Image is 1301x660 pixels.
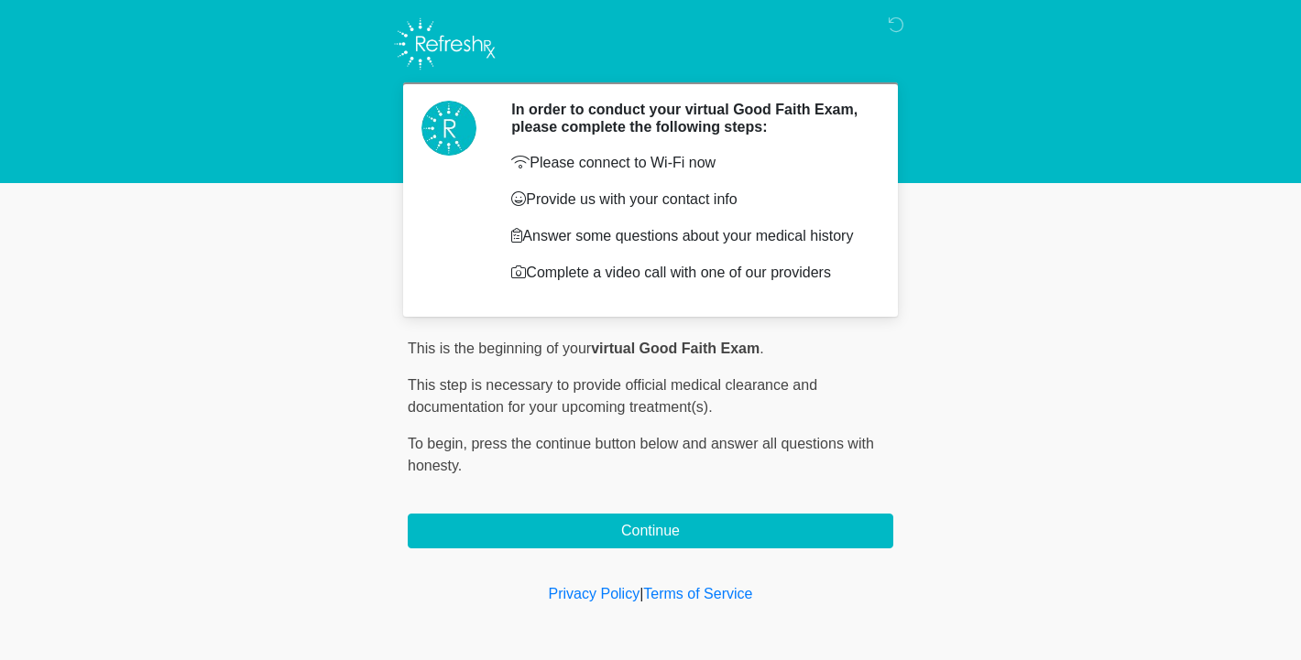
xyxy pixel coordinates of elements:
[408,514,893,548] button: Continue
[408,341,591,356] span: This is the beginning of your
[549,586,640,601] a: Privacy Policy
[643,586,752,601] a: Terms of Service
[511,152,866,174] p: Please connect to Wi-Fi now
[408,377,817,415] span: This step is necessary to provide official medical clearance and documentation for your upcoming ...
[760,341,763,356] span: .
[640,586,643,601] a: |
[389,14,500,74] img: Refresh RX Logo
[511,101,866,135] h2: In order to conduct your virtual Good Faith Exam, please complete the following steps:
[511,225,866,247] p: Answer some questions about your medical history
[591,341,760,356] strong: virtual Good Faith Exam
[408,436,471,451] span: To begin,
[511,262,866,284] p: Complete a video call with one of our providers
[511,189,866,211] p: Provide us with your contact info
[421,101,476,156] img: Agent Avatar
[408,436,874,473] span: press the continue button below and answer all questions with honesty.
